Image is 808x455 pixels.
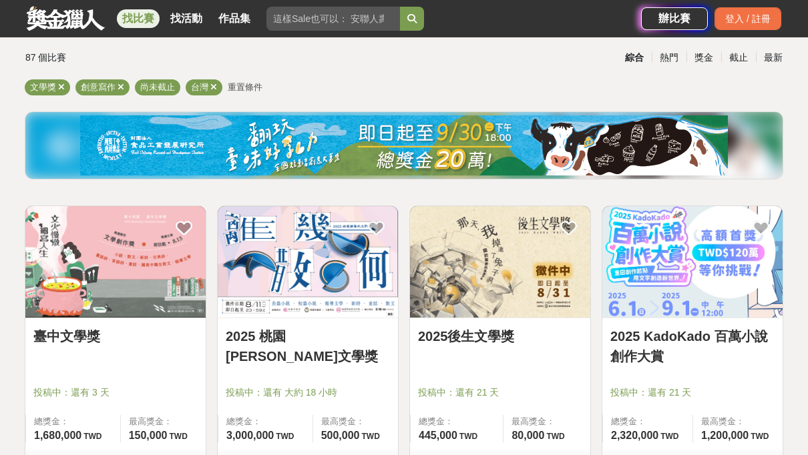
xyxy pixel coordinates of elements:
a: 辦比賽 [641,7,708,30]
div: 綜合 [617,46,652,69]
span: 創意寫作 [81,82,116,92]
span: 文學獎 [30,82,56,92]
div: 登入 / 註冊 [715,7,781,30]
span: 最高獎金： [512,415,582,428]
div: 87 個比賽 [25,46,277,69]
span: TWD [751,432,769,441]
span: TWD [660,432,678,441]
span: TWD [170,432,188,441]
span: TWD [362,432,380,441]
span: 台灣 [191,82,208,92]
span: TWD [83,432,102,441]
span: 總獎金： [226,415,305,428]
span: TWD [276,432,294,441]
span: 最高獎金： [321,415,390,428]
img: bbde9c48-f993-4d71-8b4e-c9f335f69c12.jpg [80,115,728,175]
span: 投稿中：還有 21 天 [418,386,582,400]
span: 500,000 [321,430,360,441]
span: 投稿中：還有 3 天 [33,386,198,400]
span: 150,000 [129,430,168,441]
span: 總獎金： [419,415,495,428]
img: Cover Image [25,206,206,318]
span: 總獎金： [34,415,112,428]
span: 投稿中：還有 21 天 [610,386,775,400]
span: 重置條件 [228,82,262,92]
span: 445,000 [419,430,457,441]
div: 最新 [756,46,791,69]
span: 最高獎金： [129,415,198,428]
span: TWD [459,432,477,441]
img: Cover Image [602,206,783,318]
a: 找比賽 [117,9,160,28]
div: 熱門 [652,46,686,69]
a: 作品集 [213,9,256,28]
a: 2025 桃園[PERSON_NAME]文學獎 [226,326,390,366]
a: 臺中文學獎 [33,326,198,346]
span: TWD [546,432,564,441]
span: 尚未截止 [140,82,175,92]
span: 總獎金： [611,415,684,428]
a: 2025後生文學獎 [418,326,582,346]
img: Cover Image [410,206,590,318]
img: Cover Image [218,206,398,318]
span: 1,680,000 [34,430,81,441]
span: 投稿中：還有 大約 18 小時 [226,386,390,400]
span: 2,320,000 [611,430,658,441]
div: 獎金 [686,46,721,69]
span: 80,000 [512,430,544,441]
span: 1,200,000 [701,430,749,441]
input: 這樣Sale也可以： 安聯人壽創意銷售法募集 [266,7,400,31]
a: 找活動 [165,9,208,28]
span: 最高獎金： [701,415,775,428]
span: 3,000,000 [226,430,274,441]
div: 截止 [721,46,756,69]
a: 2025 KadoKado 百萬小說創作大賞 [610,326,775,366]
